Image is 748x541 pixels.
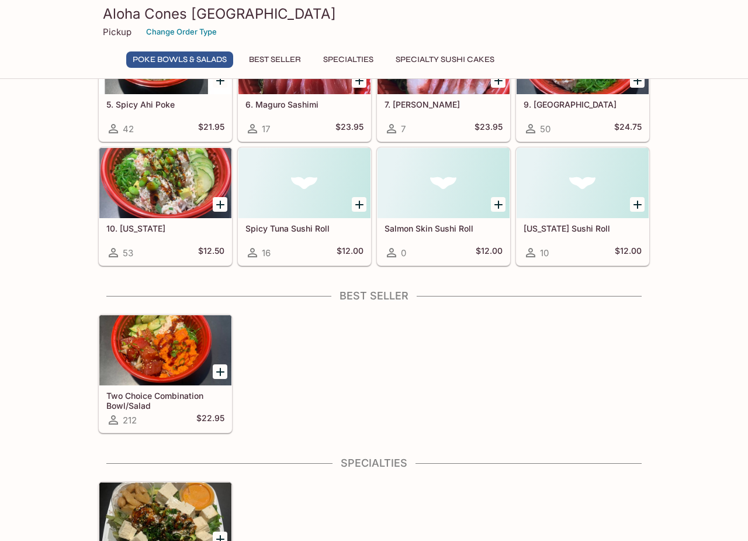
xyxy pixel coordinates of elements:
[352,197,366,212] button: Add Spicy Tuna Sushi Roll
[123,247,133,259] span: 53
[516,147,649,266] a: [US_STATE] Sushi Roll10$12.00
[262,123,270,135] span: 17
[540,123,550,135] span: 50
[378,148,510,218] div: Salmon Skin Sushi Roll
[103,26,131,37] p: Pickup
[352,73,366,88] button: Add 6. Maguro Sashimi
[106,99,224,109] h5: 5. Spicy Ahi Poke
[238,24,370,94] div: 6. Maguro Sashimi
[491,197,505,212] button: Add Salmon Skin Sushi Roll
[385,99,503,109] h5: 7. [PERSON_NAME]
[377,147,510,266] a: Salmon Skin Sushi Roll0$12.00
[98,290,650,302] h4: Best Seller
[198,246,224,260] h5: $12.50
[123,415,137,426] span: 212
[238,148,370,218] div: Spicy Tuna Sushi Roll
[476,246,503,260] h5: $12.00
[99,24,231,94] div: 5. Spicy Ahi Poke
[106,223,224,233] h5: 10. [US_STATE]
[141,23,222,41] button: Change Order Type
[106,391,224,410] h5: Two Choice Combination Bowl/Salad
[516,23,649,142] a: 9. [GEOGRAPHIC_DATA]50$24.75
[99,148,231,218] div: 10. California
[245,99,363,109] h5: 6. Maguro Sashimi
[213,73,227,88] button: Add 5. Spicy Ahi Poke
[475,122,503,136] h5: $23.95
[401,247,406,259] span: 0
[524,223,642,233] h5: [US_STATE] Sushi Roll
[517,24,649,94] div: 9. Charashi
[524,99,642,109] h5: 9. [GEOGRAPHIC_DATA]
[378,24,510,94] div: 7. Hamachi Sashimi
[262,247,271,259] span: 16
[98,457,650,470] h4: Specialties
[337,246,363,260] h5: $12.00
[491,73,505,88] button: Add 7. Hamachi Sashimi
[213,364,227,379] button: Add Two Choice Combination Bowl/Salad
[238,23,371,142] a: 6. Maguro Sashimi17$23.95
[317,51,380,68] button: Specialties
[126,51,233,68] button: Poke Bowls & Salads
[630,197,645,212] button: Add California Sushi Roll
[196,413,224,427] h5: $22.95
[630,73,645,88] button: Add 9. Charashi
[103,5,645,23] h3: Aloha Cones [GEOGRAPHIC_DATA]
[99,315,232,433] a: Two Choice Combination Bowl/Salad212$22.95
[123,123,134,135] span: 42
[385,223,503,233] h5: Salmon Skin Sushi Roll
[99,23,232,142] a: 5. Spicy Ahi Poke42$21.95
[517,148,649,218] div: California Sushi Roll
[238,147,371,266] a: Spicy Tuna Sushi Roll16$12.00
[243,51,307,68] button: Best Seller
[614,122,642,136] h5: $24.75
[99,315,231,385] div: Two Choice Combination Bowl/Salad
[198,122,224,136] h5: $21.95
[213,197,227,212] button: Add 10. California
[615,246,642,260] h5: $12.00
[377,23,510,142] a: 7. [PERSON_NAME]7$23.95
[540,247,549,259] span: 10
[99,147,232,266] a: 10. [US_STATE]53$12.50
[335,122,363,136] h5: $23.95
[245,223,363,233] h5: Spicy Tuna Sushi Roll
[401,123,406,135] span: 7
[389,51,501,68] button: Specialty Sushi Cakes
